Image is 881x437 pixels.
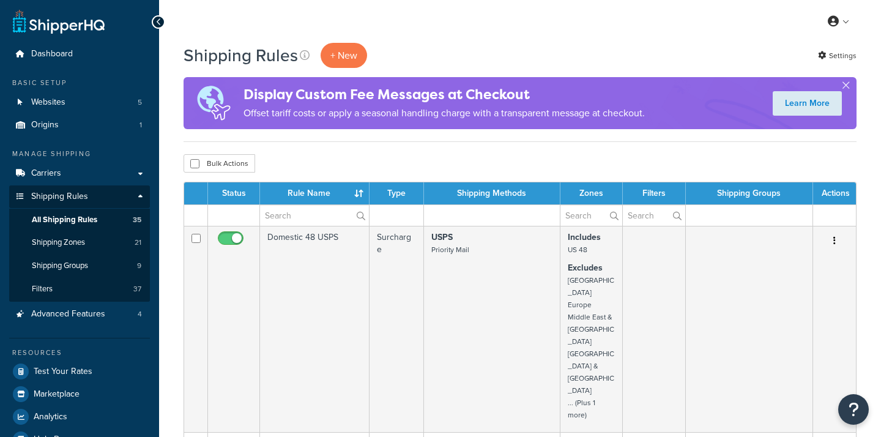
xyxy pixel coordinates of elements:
span: Carriers [31,168,61,179]
span: 35 [133,215,141,225]
a: Filters 37 [9,278,150,301]
span: 37 [133,284,141,294]
span: Analytics [34,412,67,422]
a: Shipping Zones 21 [9,231,150,254]
a: Origins 1 [9,114,150,136]
a: Carriers [9,162,150,185]
small: Priority Mail [431,244,469,255]
li: Websites [9,91,150,114]
span: Test Your Rates [34,367,92,377]
p: + New [321,43,367,68]
a: Advanced Features 4 [9,303,150,326]
strong: Includes [568,231,601,244]
strong: USPS [431,231,453,244]
strong: Excludes [568,261,603,274]
th: Filters [623,182,685,204]
a: Marketplace [9,383,150,405]
button: Open Resource Center [838,394,869,425]
a: Learn More [773,91,842,116]
span: 5 [138,97,142,108]
div: Resources [9,348,150,358]
li: Shipping Groups [9,255,150,277]
span: 4 [138,309,142,319]
input: Search [560,205,622,226]
span: 21 [135,237,141,248]
li: All Shipping Rules [9,209,150,231]
span: Filters [32,284,53,294]
li: Shipping Zones [9,231,150,254]
td: Domestic 48 USPS [260,226,370,432]
span: 9 [137,261,141,271]
a: Analytics [9,406,150,428]
a: Dashboard [9,43,150,65]
a: Shipping Rules [9,185,150,208]
span: Advanced Features [31,309,105,319]
span: Websites [31,97,65,108]
th: Shipping Methods [424,182,560,204]
img: duties-banner-06bc72dcb5fe05cb3f9472aba00be2ae8eb53ab6f0d8bb03d382ba314ac3c341.png [184,77,243,129]
span: All Shipping Rules [32,215,97,225]
a: Settings [818,47,857,64]
span: Shipping Groups [32,261,88,271]
li: Origins [9,114,150,136]
li: Shipping Rules [9,185,150,302]
div: Manage Shipping [9,149,150,159]
div: Basic Setup [9,78,150,88]
th: Status [208,182,260,204]
input: Search [260,205,369,226]
a: Shipping Groups 9 [9,255,150,277]
li: Filters [9,278,150,301]
li: Advanced Features [9,303,150,326]
th: Zones [560,182,623,204]
a: ShipperHQ Home [13,9,105,34]
td: Surcharge [370,226,424,432]
span: Shipping Zones [32,237,85,248]
p: Offset tariff costs or apply a seasonal handling charge with a transparent message at checkout. [243,105,645,122]
span: Marketplace [34,389,80,400]
span: Dashboard [31,49,73,59]
small: [GEOGRAPHIC_DATA] Europe Middle East & [GEOGRAPHIC_DATA] [GEOGRAPHIC_DATA] & [GEOGRAPHIC_DATA] ..... [568,275,614,420]
th: Shipping Groups [686,182,813,204]
input: Search [623,205,685,226]
a: Websites 5 [9,91,150,114]
span: Shipping Rules [31,192,88,202]
button: Bulk Actions [184,154,255,173]
a: Test Your Rates [9,360,150,383]
th: Rule Name : activate to sort column ascending [260,182,370,204]
span: 1 [139,120,142,130]
h4: Display Custom Fee Messages at Checkout [243,84,645,105]
th: Actions [813,182,856,204]
a: All Shipping Rules 35 [9,209,150,231]
h1: Shipping Rules [184,43,298,67]
span: Origins [31,120,59,130]
small: US 48 [568,244,587,255]
th: Type [370,182,424,204]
